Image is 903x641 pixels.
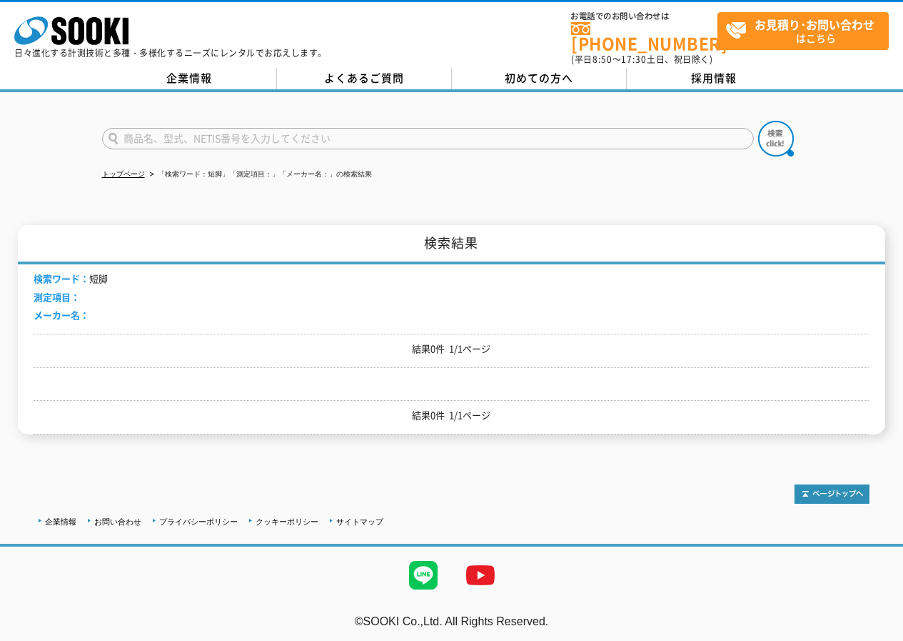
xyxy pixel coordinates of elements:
img: btn_search.png [758,121,794,156]
img: トップページへ [794,485,869,504]
a: お問い合わせ [94,517,141,526]
span: はこちら [725,13,888,49]
span: メーカー名： [34,308,89,322]
span: (平日 ～ 土日、祝日除く) [571,53,712,66]
span: 検索ワード： [34,272,89,285]
span: 測定項目： [34,290,80,304]
h1: 検索結果 [18,225,884,264]
p: 結果0件 1/1ページ [34,408,869,423]
a: お見積り･お問い合わせはこちら [717,12,889,50]
a: 企業情報 [45,517,76,526]
a: 初めての方へ [452,68,627,89]
span: お電話でのお問い合わせは [571,12,717,21]
li: 「検索ワード：短脚」「測定項目：」「メーカー名：」の検索結果 [147,167,372,182]
a: 採用情報 [627,68,802,89]
img: LINE [395,547,452,604]
a: クッキーポリシー [256,517,318,526]
a: 企業情報 [102,68,277,89]
a: サイトマップ [336,517,383,526]
input: 商品名、型式、NETIS番号を入力してください [102,128,754,149]
span: 初めての方へ [505,70,573,86]
a: [PHONE_NUMBER] [571,22,717,51]
li: 短脚 [34,272,108,287]
span: 8:50 [592,53,612,66]
a: プライバシーポリシー [159,517,238,526]
p: 結果0件 1/1ページ [34,342,869,357]
a: トップページ [102,170,145,178]
strong: お見積り･お問い合わせ [755,16,874,33]
img: YouTube [452,547,509,604]
span: 17:30 [621,53,647,66]
a: よくあるご質問 [277,68,452,89]
p: 日々進化する計測技術と多種・多様化するニーズにレンタルでお応えします。 [14,49,327,57]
